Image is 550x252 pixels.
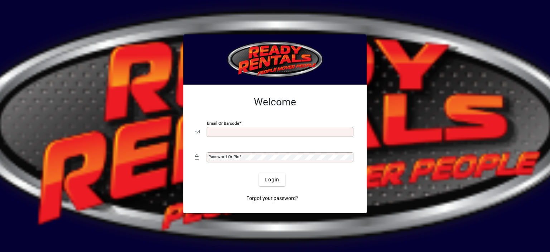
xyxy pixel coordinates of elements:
[195,96,355,108] h2: Welcome
[207,121,239,126] mat-label: Email or Barcode
[246,195,298,202] span: Forgot your password?
[265,176,279,184] span: Login
[208,154,239,159] mat-label: Password or Pin
[259,173,285,186] button: Login
[243,192,301,205] a: Forgot your password?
